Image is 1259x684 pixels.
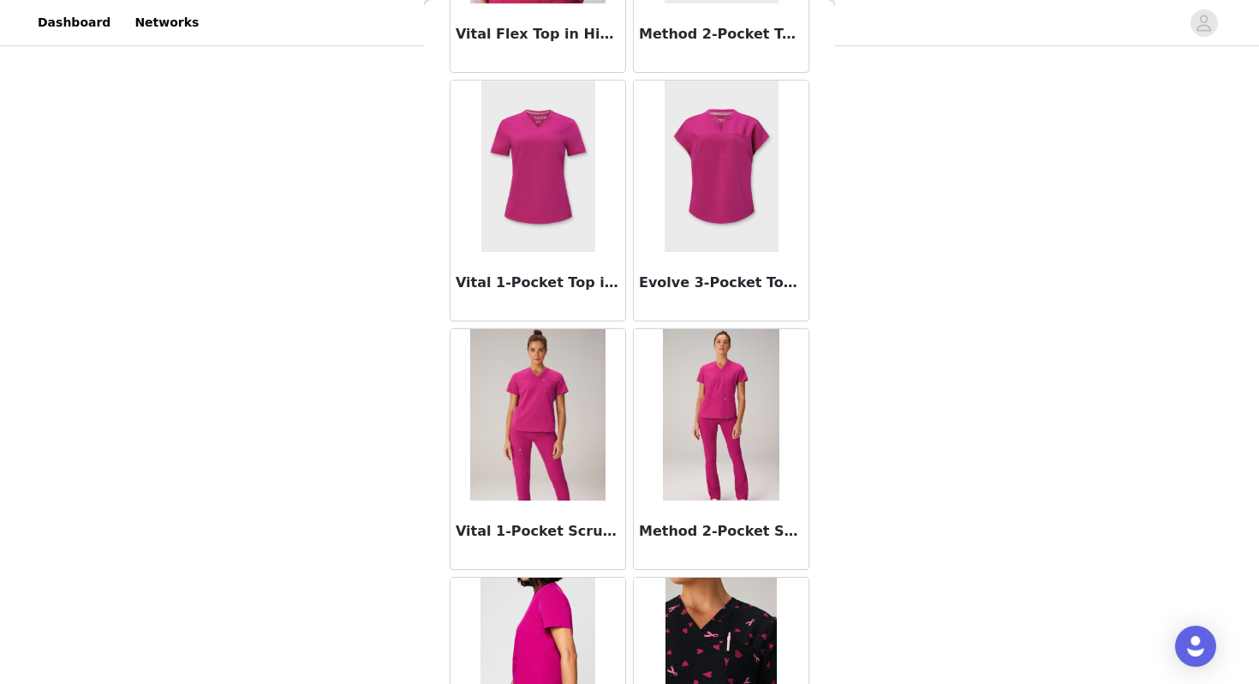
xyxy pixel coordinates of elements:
[639,521,803,542] h3: Method 2-Pocket Scrub Top (Petite Fit) in Hibiscus
[481,81,595,252] img: Vital 1-Pocket Top in Hibiscus
[1175,626,1216,667] div: Open Intercom Messenger
[665,81,779,252] img: Evolve 3-Pocket Top in Hibiscus
[639,273,803,293] h3: Evolve 3-Pocket Top in Hibiscus
[456,521,620,542] h3: Vital 1-Pocket Scrub Top (Petite Fit) in Hibiscus
[456,273,620,293] h3: Vital 1-Pocket Top in Hibiscus
[1196,9,1212,37] div: avatar
[456,24,620,45] h3: Vital Flex Top in Hibiscus
[470,329,606,501] img: Vital 1-Pocket Scrub Top (Petite Fit) in Hibiscus
[124,3,209,42] a: Networks
[663,329,779,501] img: Method 2-Pocket Scrub Top (Petite Fit) in Hibiscus
[27,3,121,42] a: Dashboard
[639,24,803,45] h3: Method 2-Pocket Top in Hibiscus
